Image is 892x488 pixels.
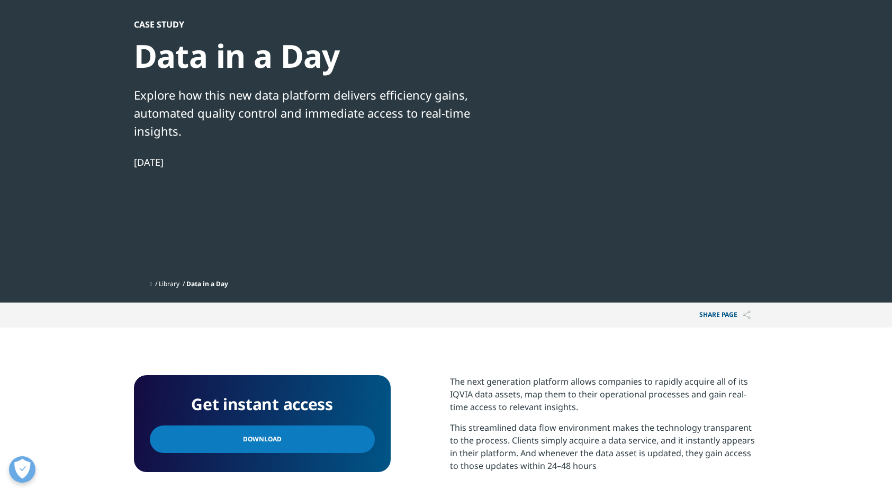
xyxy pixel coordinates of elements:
span: Download [243,433,282,445]
img: Share PAGE [743,310,751,320]
button: Open Preferences [9,456,35,483]
div: Explore how this new data platform delivers efficiency gains, automated quality control and immed... [134,86,497,140]
p: Share PAGE [691,303,759,327]
div: Case Study [134,19,497,30]
a: Download [150,425,375,453]
span: Data in a Day [186,279,228,288]
p: This streamlined data flow environment makes the technology transparent to the process. Clients s... [450,421,759,480]
h4: Get instant access [150,391,375,418]
div: [DATE] [134,156,497,168]
p: The next generation platform allows companies to rapidly acquire all of its IQVIA data assets, ma... [450,375,759,421]
button: Share PAGEShare PAGE [691,303,759,327]
a: Library [159,279,179,288]
div: Data in a Day [134,36,497,76]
